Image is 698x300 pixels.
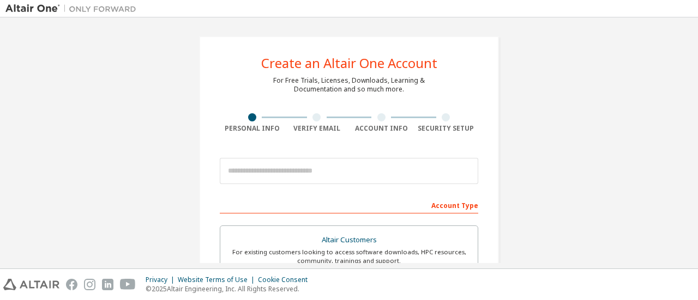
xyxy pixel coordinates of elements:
div: Account Info [349,124,414,133]
div: Altair Customers [227,232,471,248]
div: Website Terms of Use [178,275,258,284]
img: linkedin.svg [102,279,113,290]
div: Create an Altair One Account [261,57,437,70]
p: © 2025 Altair Engineering, Inc. All Rights Reserved. [146,284,314,293]
div: Privacy [146,275,178,284]
div: For Free Trials, Licenses, Downloads, Learning & Documentation and so much more. [273,76,425,94]
img: youtube.svg [120,279,136,290]
div: Account Type [220,196,478,213]
div: Security Setup [414,124,479,133]
img: altair_logo.svg [3,279,59,290]
img: facebook.svg [66,279,77,290]
img: Altair One [5,3,142,14]
div: For existing customers looking to access software downloads, HPC resources, community, trainings ... [227,248,471,265]
div: Personal Info [220,124,285,133]
img: instagram.svg [84,279,95,290]
div: Cookie Consent [258,275,314,284]
div: Verify Email [285,124,350,133]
